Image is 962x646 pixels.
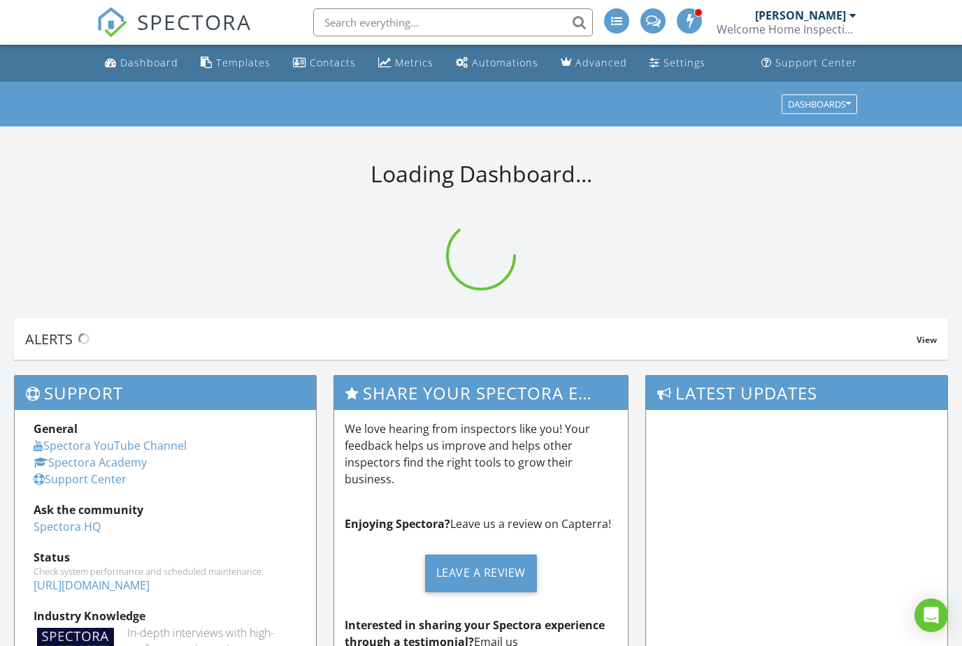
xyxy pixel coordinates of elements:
div: Alerts [25,330,917,348]
div: Advanced [575,56,627,69]
a: [URL][DOMAIN_NAME] [34,578,150,593]
a: Templates [195,50,276,76]
h3: Latest Updates [646,376,947,410]
a: Settings [644,50,711,76]
strong: Enjoying Spectora? [345,516,450,531]
div: Welcome Home Inspections, LLC. [717,22,856,36]
h3: Share Your Spectora Experience [334,376,627,410]
div: Dashboard [120,56,178,69]
div: Contacts [310,56,356,69]
div: Ask the community [34,501,297,518]
p: We love hearing from inspectors like you! Your feedback helps us improve and helps other inspecto... [345,420,617,487]
button: Dashboards [782,94,857,114]
div: [PERSON_NAME] [755,8,846,22]
a: Support Center [756,50,863,76]
a: Metrics [373,50,439,76]
a: Automations (Advanced) [450,50,544,76]
div: Support Center [775,56,857,69]
div: Status [34,549,297,566]
div: Settings [663,56,705,69]
strong: General [34,421,78,436]
span: SPECTORA [137,7,252,36]
div: Industry Knowledge [34,608,297,624]
a: Spectora Academy [34,455,147,470]
a: Advanced [555,50,633,76]
img: The Best Home Inspection Software - Spectora [96,7,127,38]
input: Search everything... [313,8,593,36]
h3: Support [15,376,316,410]
div: Dashboards [788,99,851,109]
a: Spectora HQ [34,519,101,534]
div: Check system performance and scheduled maintenance. [34,566,297,577]
a: Dashboard [99,50,184,76]
span: View [917,334,937,346]
div: Open Intercom Messenger [914,599,948,632]
a: SPECTORA [96,19,252,48]
div: Automations [472,56,538,69]
a: Support Center [34,471,127,487]
a: Leave a Review [345,543,617,603]
p: Leave us a review on Capterra! [345,515,617,532]
div: Metrics [395,56,433,69]
div: Templates [216,56,271,69]
a: Spectora YouTube Channel [34,438,187,453]
div: Leave a Review [425,555,537,592]
a: Contacts [287,50,361,76]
